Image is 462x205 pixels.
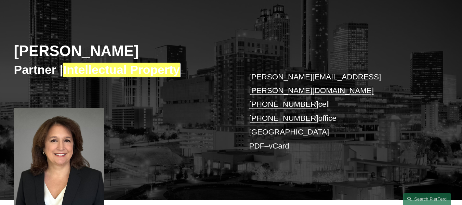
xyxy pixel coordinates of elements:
a: [PHONE_NUMBER] [249,114,318,123]
a: Search this site [403,193,451,205]
h3: Partner | [14,63,231,78]
p: cell office [GEOGRAPHIC_DATA] – [249,70,430,153]
a: vCard [269,142,289,150]
h2: [PERSON_NAME] [14,42,231,60]
a: [PERSON_NAME][EMAIL_ADDRESS][PERSON_NAME][DOMAIN_NAME] [249,73,381,95]
a: PDF [249,142,264,150]
em: Intellectual Property [63,63,180,77]
a: [PHONE_NUMBER] [249,100,318,108]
